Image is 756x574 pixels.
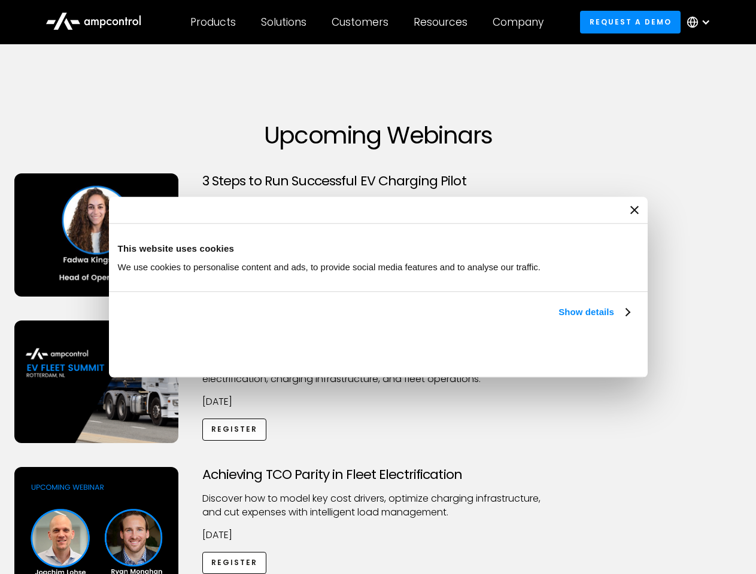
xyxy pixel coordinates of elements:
[558,305,629,319] a: Show details
[202,467,554,483] h3: Achieving TCO Parity in Fleet Electrification
[14,121,742,149] h1: Upcoming Webinars
[118,242,639,256] div: This website uses cookies
[202,529,554,542] p: [DATE]
[630,206,639,214] button: Close banner
[493,16,544,29] div: Company
[202,419,267,441] a: Register
[202,492,554,519] p: Discover how to model key cost drivers, optimize charging infrastructure, and cut expenses with i...
[261,16,306,29] div: Solutions
[202,395,554,408] p: [DATE]
[202,173,554,189] h3: 3 Steps to Run Successful EV Charging Pilot
[462,333,634,368] button: Okay
[414,16,467,29] div: Resources
[332,16,388,29] div: Customers
[190,16,236,29] div: Products
[118,262,541,272] span: We use cookies to personalise content and ads, to provide social media features and to analyse ou...
[580,11,681,33] a: Request a demo
[202,552,267,574] a: Register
